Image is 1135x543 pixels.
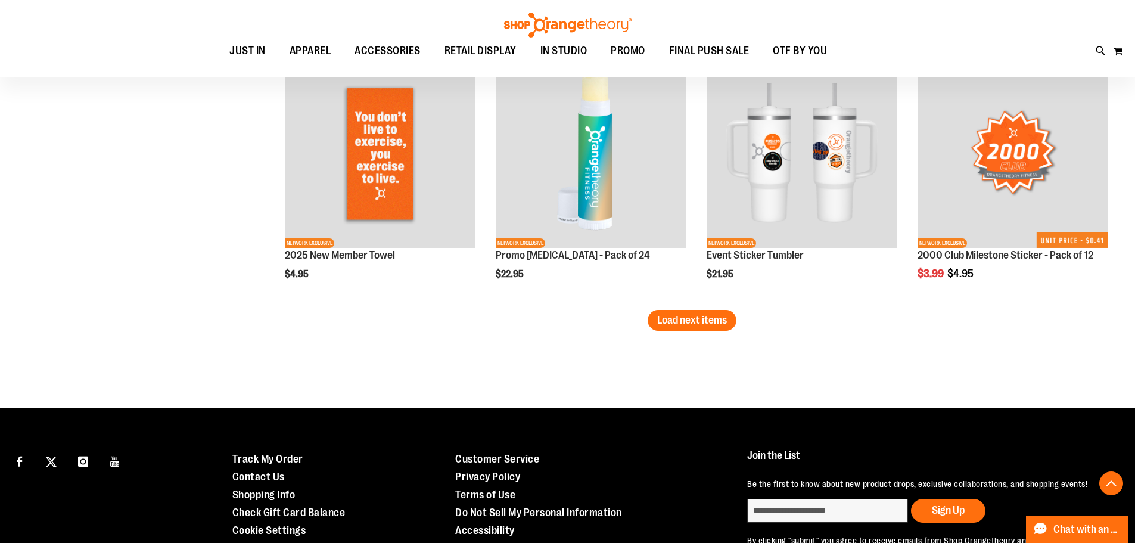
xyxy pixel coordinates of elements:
[918,249,1093,261] a: 2000 Club Milestone Sticker - Pack of 12
[290,38,331,64] span: APPAREL
[279,51,481,310] div: product
[1099,471,1123,495] button: Back To Top
[657,38,761,65] a: FINAL PUSH SALE
[657,314,727,326] span: Load next items
[343,38,433,65] a: ACCESSORIES
[918,268,946,280] span: $3.99
[747,450,1108,472] h4: Join the List
[433,38,528,65] a: RETAIL DISPLAY
[9,450,30,471] a: Visit our Facebook page
[707,57,897,248] img: OTF 40 oz. Sticker Tumbler
[648,310,736,331] button: Load next items
[932,504,965,516] span: Sign Up
[217,38,278,64] a: JUST IN
[232,471,285,483] a: Contact Us
[285,249,395,261] a: 2025 New Member Towel
[773,38,827,64] span: OTF BY YOU
[911,499,985,523] button: Sign Up
[707,249,804,261] a: Event Sticker Tumbler
[947,268,975,280] span: $4.95
[455,489,515,501] a: Terms of Use
[502,13,633,38] img: Shop Orangetheory
[444,38,517,64] span: RETAIL DISPLAY
[285,57,475,248] img: OTF 2025 New Member Towel
[540,38,587,64] span: IN STUDIO
[285,57,475,250] a: OTF 2025 New Member TowelNEWNETWORK EXCLUSIVE
[455,507,622,519] a: Do Not Sell My Personal Information
[285,238,334,248] span: NETWORK EXCLUSIVE
[278,38,343,65] a: APPAREL
[496,57,686,248] img: Promo Lip Balm - Pack of 24
[701,51,903,310] div: product
[46,457,57,467] img: Twitter
[707,57,897,250] a: OTF 40 oz. Sticker TumblerNEWNETWORK EXCLUSIVE
[918,57,1108,248] img: 2000 Club Milestone Sticker - Pack of 12
[1053,524,1121,535] span: Chat with an Expert
[73,450,94,471] a: Visit our Instagram page
[918,238,967,248] span: NETWORK EXCLUSIVE
[707,238,756,248] span: NETWORK EXCLUSIVE
[528,38,599,65] a: IN STUDIO
[747,478,1108,490] p: Be the first to know about new product drops, exclusive collaborations, and shopping events!
[747,499,908,523] input: enter email
[496,249,650,261] a: Promo [MEDICAL_DATA] - Pack of 24
[496,269,525,280] span: $22.95
[455,525,515,536] a: Accessibility
[912,51,1114,310] div: product
[232,507,346,519] a: Check Gift Card Balance
[761,38,839,65] a: OTF BY YOU
[232,525,306,536] a: Cookie Settings
[229,38,266,64] span: JUST IN
[105,450,126,471] a: Visit our Youtube page
[496,57,686,250] a: Promo Lip Balm - Pack of 24NEWNETWORK EXCLUSIVE
[490,51,692,310] div: product
[496,238,545,248] span: NETWORK EXCLUSIVE
[455,471,520,483] a: Privacy Policy
[599,38,657,65] a: PROMO
[611,38,645,64] span: PROMO
[355,38,421,64] span: ACCESSORIES
[41,450,62,471] a: Visit our X page
[669,38,750,64] span: FINAL PUSH SALE
[455,453,539,465] a: Customer Service
[285,269,310,280] span: $4.95
[1026,516,1128,543] button: Chat with an Expert
[232,453,303,465] a: Track My Order
[918,57,1108,250] a: 2000 Club Milestone Sticker - Pack of 12NEWNETWORK EXCLUSIVE
[707,269,735,280] span: $21.95
[232,489,296,501] a: Shopping Info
